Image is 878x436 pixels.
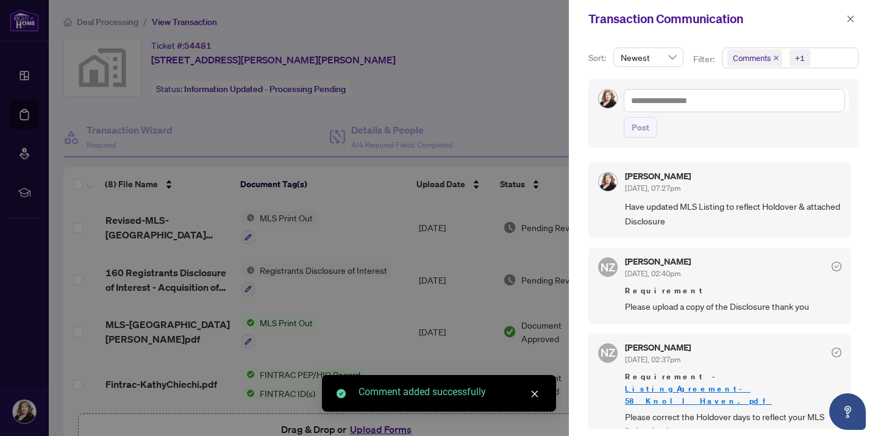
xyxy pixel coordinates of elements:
[733,52,771,64] span: Comments
[625,269,680,278] span: [DATE], 02:40pm
[727,49,782,66] span: Comments
[599,173,617,191] img: Profile Icon
[693,52,716,66] p: Filter:
[624,117,657,138] button: Post
[625,371,841,407] span: Requirement -
[337,389,346,398] span: check-circle
[601,259,615,276] span: NZ
[795,52,805,64] div: +1
[846,15,855,23] span: close
[588,10,843,28] div: Transaction Communication
[625,199,841,228] span: Have updated MLS Listing to reflect Holdover & attached Disclosure
[599,90,617,108] img: Profile Icon
[625,285,841,297] span: Requirement
[625,299,841,313] span: Please upload a copy of the Disclosure thank you
[625,343,691,352] h5: [PERSON_NAME]
[601,344,615,361] span: NZ
[832,348,841,357] span: check-circle
[625,384,772,406] a: ListingAgreement-58_Knoll_Haven.pdf
[530,390,539,398] span: close
[625,257,691,266] h5: [PERSON_NAME]
[528,387,541,401] a: Close
[588,51,609,65] p: Sort:
[625,172,691,180] h5: [PERSON_NAME]
[621,48,676,66] span: Newest
[625,355,680,364] span: [DATE], 02:37pm
[625,184,680,193] span: [DATE], 07:27pm
[773,55,779,61] span: close
[359,385,541,399] div: Comment added successfully
[829,393,866,430] button: Open asap
[832,262,841,271] span: check-circle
